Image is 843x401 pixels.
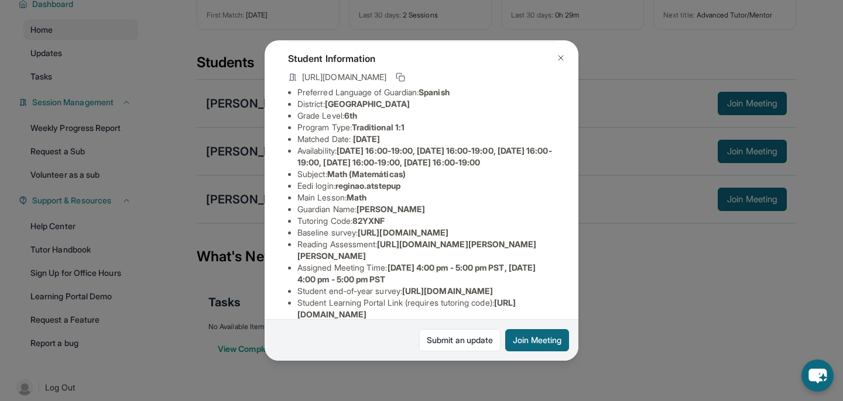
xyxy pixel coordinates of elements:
li: Reading Assessment : [297,238,555,262]
span: [PERSON_NAME] [357,204,425,214]
span: [DATE] [353,134,380,144]
li: District: [297,98,555,110]
li: Eedi login : [297,180,555,192]
img: Close Icon [556,53,566,63]
li: Assigned Meeting Time : [297,262,555,285]
li: Program Type: [297,122,555,133]
span: 6th [344,110,357,120]
li: Student Learning Portal Link (requires tutoring code) : [297,297,555,320]
span: 82YXNF [352,216,385,226]
span: reginao.atstepup [335,181,400,191]
button: Copy link [393,70,407,84]
li: Matched Date: [297,133,555,145]
span: [URL][DOMAIN_NAME] [402,286,493,296]
span: Spanish [419,87,450,97]
li: Baseline survey : [297,227,555,238]
span: [GEOGRAPHIC_DATA] [325,99,410,109]
span: Traditional 1:1 [352,122,405,132]
li: Guardian Name : [297,203,555,215]
li: Subject : [297,168,555,180]
h4: Student Information [288,51,555,65]
a: Submit an update [419,329,501,351]
span: [URL][DOMAIN_NAME][PERSON_NAME][PERSON_NAME] [297,239,537,261]
span: [URL][DOMAIN_NAME] [358,227,448,237]
span: [URL][DOMAIN_NAME] [302,71,386,83]
li: Availability: [297,145,555,168]
button: Join Meeting [505,329,569,351]
li: Tutoring Code : [297,215,555,227]
span: Math [347,192,366,202]
span: Math (Matemáticas) [327,169,406,179]
span: [DATE] 4:00 pm - 5:00 pm PST, [DATE] 4:00 pm - 5:00 pm PST [297,262,536,284]
li: Preferred Language of Guardian: [297,87,555,98]
li: Grade Level: [297,110,555,122]
button: chat-button [801,359,834,392]
li: Main Lesson : [297,192,555,203]
span: [DATE] 16:00-19:00, [DATE] 16:00-19:00, [DATE] 16:00-19:00, [DATE] 16:00-19:00, [DATE] 16:00-19:00 [297,146,552,167]
li: Student end-of-year survey : [297,285,555,297]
